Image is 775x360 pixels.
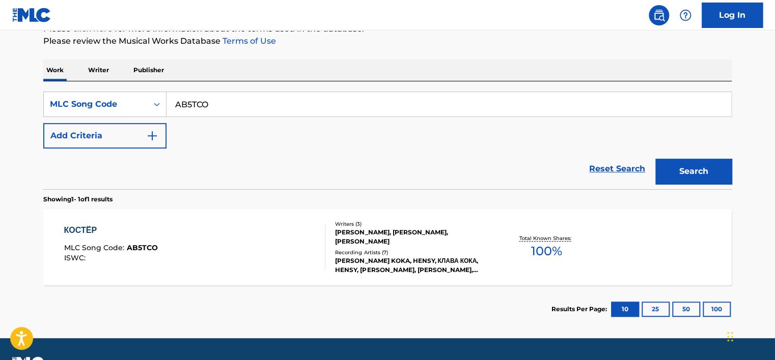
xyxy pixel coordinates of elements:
a: Reset Search [584,158,650,180]
p: Results Per Page: [551,305,610,314]
img: help [679,9,691,21]
p: Work [43,59,67,81]
p: Total Known Shares: [519,234,573,242]
p: Writer [85,59,112,81]
img: search [653,9,665,21]
iframe: Chat Widget [724,311,775,360]
div: [PERSON_NAME] KOKA, HENSY, КЛАВА КОКА, HENSY, [PERSON_NAME], [PERSON_NAME], [PERSON_NAME],КЛАВА КОКА [335,256,489,275]
span: MLC Song Code : [64,243,127,252]
p: Please review the Musical Works Database [43,35,732,47]
button: 10 [611,302,639,317]
a: Terms of Use [220,36,276,46]
p: Showing 1 - 1 of 1 results [43,195,113,204]
div: Writers ( 3 ) [335,220,489,228]
img: 9d2ae6d4665cec9f34b9.svg [146,130,158,142]
p: Publisher [130,59,167,81]
button: Add Criteria [43,123,167,148]
span: ISWC : [64,253,88,262]
button: 50 [672,302,700,317]
img: MLC Logo [12,8,51,22]
button: 100 [703,302,731,317]
a: Log In [702,3,763,28]
button: Search [655,159,732,184]
div: MLC Song Code [50,98,142,110]
a: КОСТЁРMLC Song Code:AB5TCOISWC:Writers (3)[PERSON_NAME], [PERSON_NAME], [PERSON_NAME]Recording Ar... [43,209,732,285]
form: Search Form [43,92,732,189]
div: КОСТЁР [64,224,158,236]
div: চ্যাট উইজেট [724,311,775,360]
a: Public Search [649,5,669,25]
div: Help [675,5,696,25]
button: 25 [642,302,670,317]
span: AB5TCO [127,243,158,252]
div: [PERSON_NAME], [PERSON_NAME], [PERSON_NAME] [335,228,489,246]
div: Recording Artists ( 7 ) [335,249,489,256]
span: 100 % [531,242,562,260]
div: টেনে আনুন [727,321,733,352]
